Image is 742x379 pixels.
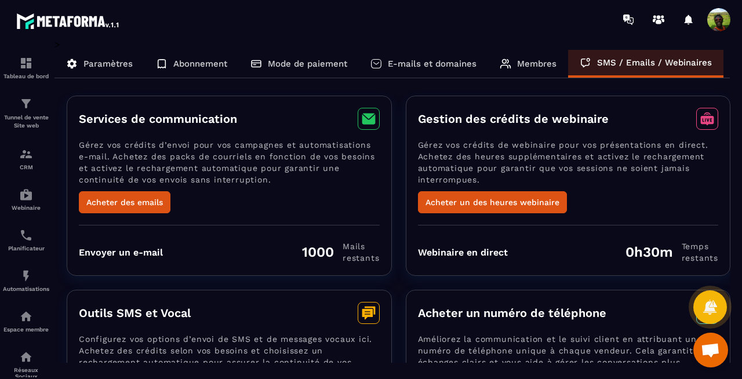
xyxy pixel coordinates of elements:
div: 0h30m [625,240,718,264]
a: formationformationCRM [3,139,49,179]
a: formationformationTunnel de vente Site web [3,88,49,139]
h3: Acheter un numéro de téléphone [418,306,606,320]
img: automations [19,188,33,202]
p: E-mails et domaines [388,59,477,69]
img: social-network [19,350,33,364]
p: Automatisations [3,286,49,292]
img: formation [19,147,33,161]
p: Membres [517,59,556,69]
span: Temps [682,240,718,252]
a: schedulerschedulerPlanificateur [3,220,49,260]
img: automations [19,269,33,283]
div: Envoyer un e-mail [79,247,163,258]
p: CRM [3,164,49,170]
div: Webinaire en direct [418,247,508,258]
p: SMS / Emails / Webinaires [597,57,712,68]
a: automationsautomationsWebinaire [3,179,49,220]
span: restants [682,252,718,264]
img: logo [16,10,121,31]
p: Mode de paiement [268,59,347,69]
a: Ouvrir le chat [693,333,728,367]
button: Acheter des emails [79,191,170,213]
a: formationformationTableau de bord [3,48,49,88]
span: restants [343,252,379,264]
h3: Gestion des crédits de webinaire [418,112,609,126]
p: Webinaire [3,205,49,211]
p: Tableau de bord [3,73,49,79]
p: Abonnement [173,59,227,69]
img: scheduler [19,228,33,242]
img: formation [19,97,33,111]
p: Tunnel de vente Site web [3,114,49,130]
a: automationsautomationsEspace membre [3,301,49,341]
p: Paramètres [83,59,133,69]
p: Espace membre [3,326,49,333]
p: Planificateur [3,245,49,252]
div: 1000 [302,240,379,264]
img: formation [19,56,33,70]
span: Mails [343,240,379,252]
p: Gérez vos crédits de webinaire pour vos présentations en direct. Achetez des heures supplémentair... [418,139,719,191]
h3: Services de communication [79,112,237,126]
p: Gérez vos crédits d’envoi pour vos campagnes et automatisations e-mail. Achetez des packs de cour... [79,139,380,191]
a: automationsautomationsAutomatisations [3,260,49,301]
h3: Outils SMS et Vocal [79,306,191,320]
img: automations [19,309,33,323]
button: Acheter un des heures webinaire [418,191,567,213]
